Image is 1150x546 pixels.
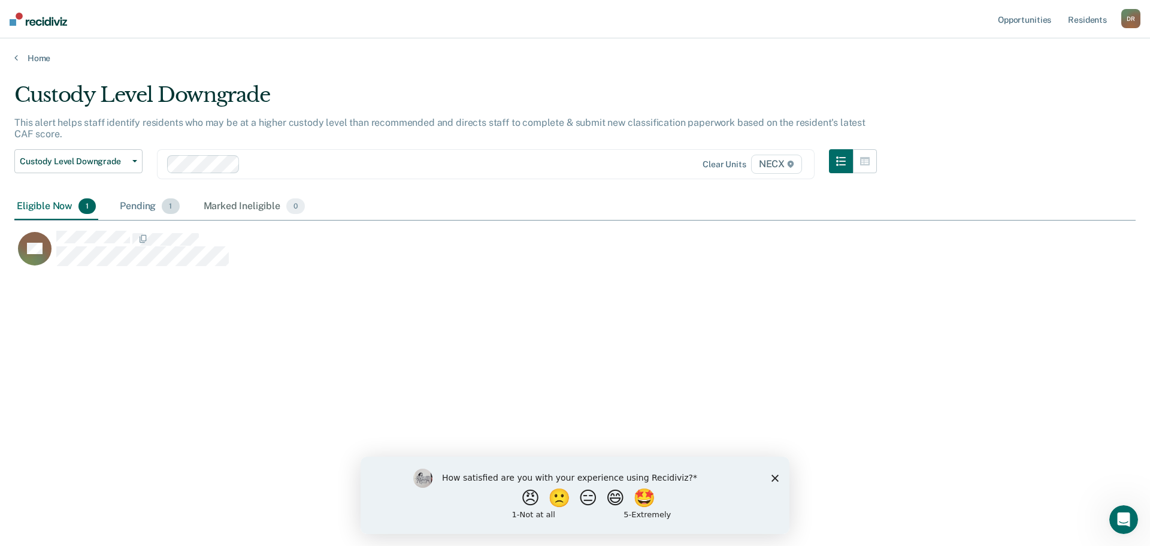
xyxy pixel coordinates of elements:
[703,159,746,170] div: Clear units
[20,156,128,167] span: Custody Level Downgrade
[78,198,96,214] span: 1
[1109,505,1138,534] iframe: Intercom live chat
[201,194,308,220] div: Marked Ineligible0
[117,194,181,220] div: Pending1
[14,194,98,220] div: Eligible Now1
[14,149,143,173] button: Custody Level Downgrade
[286,198,305,214] span: 0
[14,117,865,140] p: This alert helps staff identify residents who may be at a higher custody level than recommended a...
[14,53,1136,64] a: Home
[14,83,877,117] div: Custody Level Downgrade
[1121,9,1140,28] div: D R
[361,457,789,534] iframe: Survey by Kim from Recidiviz
[751,155,802,174] span: NECX
[14,230,995,278] div: CaseloadOpportunityCell-00377194
[1121,9,1140,28] button: DR
[162,198,179,214] span: 1
[10,13,67,26] img: Recidiviz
